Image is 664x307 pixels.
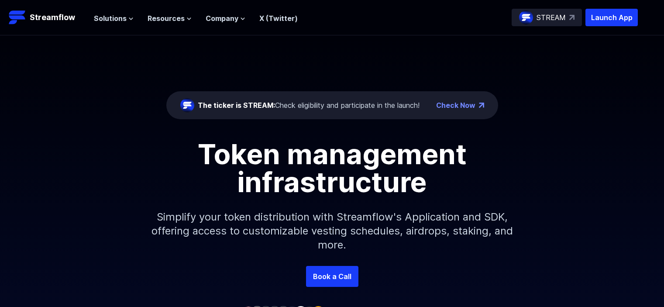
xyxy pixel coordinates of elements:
img: streamflow-logo-circle.png [519,10,533,24]
a: STREAM [512,9,582,26]
button: Resources [148,13,192,24]
a: X (Twitter) [259,14,298,23]
div: Check eligibility and participate in the launch! [198,100,420,110]
img: streamflow-logo-circle.png [180,98,194,112]
p: STREAM [537,12,566,23]
button: Solutions [94,13,134,24]
span: Solutions [94,13,127,24]
span: Company [206,13,238,24]
img: top-right-arrow.svg [569,15,575,20]
a: Book a Call [306,266,358,287]
a: Streamflow [9,9,85,26]
button: Company [206,13,245,24]
p: Simplify your token distribution with Streamflow's Application and SDK, offering access to custom... [144,196,520,266]
img: Streamflow Logo [9,9,26,26]
span: The ticker is STREAM: [198,101,275,110]
h1: Token management infrastructure [136,140,529,196]
p: Streamflow [30,11,75,24]
span: Resources [148,13,185,24]
img: top-right-arrow.png [479,103,484,108]
a: Check Now [436,100,475,110]
button: Launch App [585,9,638,26]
